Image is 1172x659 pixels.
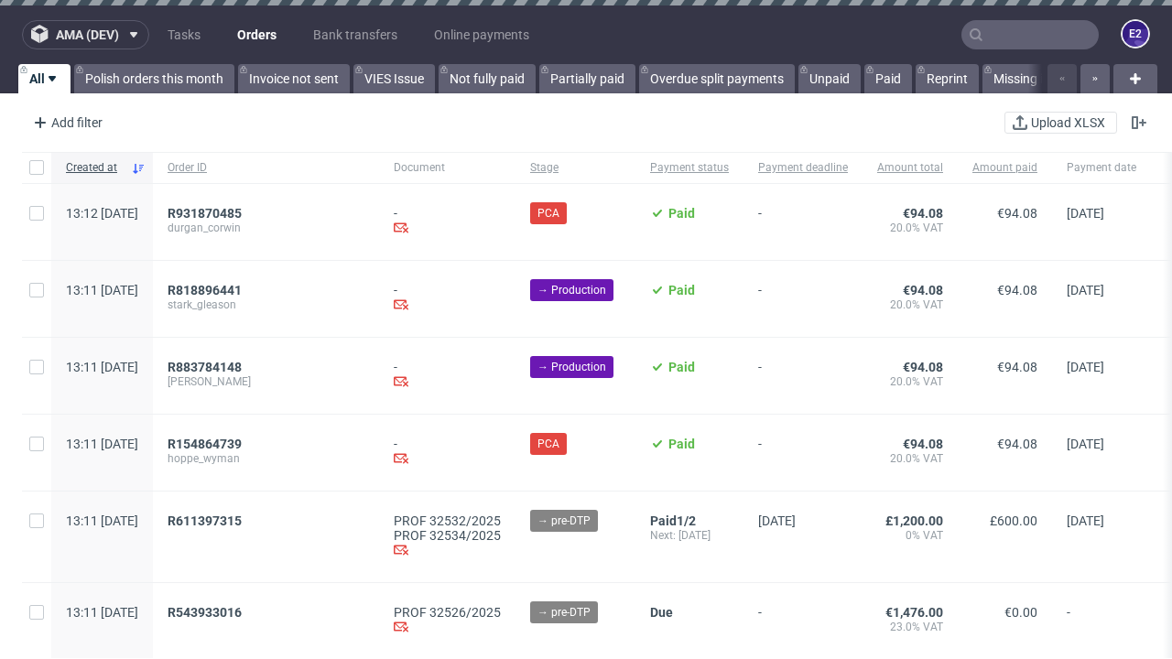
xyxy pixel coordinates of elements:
[1067,360,1104,374] span: [DATE]
[758,437,848,469] span: -
[74,64,234,93] a: Polish orders this month
[537,359,606,375] span: → Production
[394,513,501,528] a: PROF 32532/2025
[678,529,711,542] span: [DATE]
[66,206,138,221] span: 13:12 [DATE]
[668,283,695,297] span: Paid
[1123,21,1148,47] figcaption: e2
[168,513,245,528] a: R611397315
[650,160,729,176] span: Payment status
[877,221,943,235] span: 20.0% VAT
[758,283,848,315] span: -
[66,360,138,374] span: 13:11 [DATE]
[168,513,242,528] span: R611397315
[972,160,1037,176] span: Amount paid
[168,437,245,451] a: R154864739
[864,64,912,93] a: Paid
[758,360,848,392] span: -
[168,605,242,620] span: R543933016
[168,451,364,466] span: hoppe_wyman
[394,360,501,392] div: -
[639,64,795,93] a: Overdue split payments
[168,206,242,221] span: R931870485
[394,160,501,176] span: Document
[885,513,943,528] span: £1,200.00
[1067,206,1104,221] span: [DATE]
[997,283,1037,297] span: €94.08
[26,108,106,137] div: Add filter
[668,360,695,374] span: Paid
[238,64,350,93] a: Invoice not sent
[66,437,138,451] span: 13:11 [DATE]
[439,64,536,93] a: Not fully paid
[537,282,606,298] span: → Production
[22,20,149,49] button: ama (dev)
[1067,513,1104,528] span: [DATE]
[168,360,245,374] a: R883784148
[66,605,138,620] span: 13:11 [DATE]
[677,513,696,528] span: 1/2
[1004,112,1117,134] button: Upload XLSX
[168,374,364,389] span: [PERSON_NAME]
[537,513,591,529] span: → pre-DTP
[877,297,943,312] span: 20.0% VAT
[537,604,591,621] span: → pre-DTP
[1067,605,1136,637] span: -
[877,374,943,389] span: 20.0% VAT
[903,360,943,374] span: €94.08
[1004,605,1037,620] span: €0.00
[877,528,943,543] span: 0% VAT
[650,605,673,620] span: Due
[1067,283,1104,297] span: [DATE]
[1027,116,1109,129] span: Upload XLSX
[394,528,501,543] a: PROF 32534/2025
[66,513,138,528] span: 13:11 [DATE]
[758,160,848,176] span: Payment deadline
[394,206,501,238] div: -
[650,513,677,528] span: Paid
[758,605,848,637] span: -
[916,64,979,93] a: Reprint
[394,437,501,469] div: -
[302,20,408,49] a: Bank transfers
[668,437,695,451] span: Paid
[168,283,245,297] a: R818896441
[157,20,212,49] a: Tasks
[997,437,1037,451] span: €94.08
[168,360,242,374] span: R883784148
[168,206,245,221] a: R931870485
[903,206,943,221] span: €94.08
[530,160,621,176] span: Stage
[758,206,848,238] span: -
[982,64,1091,93] a: Missing invoice
[1067,160,1136,176] span: Payment date
[18,64,71,93] a: All
[877,451,943,466] span: 20.0% VAT
[877,620,943,634] span: 23.0% VAT
[353,64,435,93] a: VIES Issue
[537,205,559,221] span: PCA
[885,605,943,620] span: €1,476.00
[56,28,119,41] span: ama (dev)
[650,529,678,542] span: Next:
[423,20,540,49] a: Online payments
[903,437,943,451] span: €94.08
[758,513,796,528] span: [DATE]
[168,297,364,312] span: stark_gleason
[168,160,364,176] span: Order ID
[394,605,501,620] a: PROF 32526/2025
[537,436,559,452] span: PCA
[997,360,1037,374] span: €94.08
[66,160,124,176] span: Created at
[997,206,1037,221] span: €94.08
[798,64,861,93] a: Unpaid
[1067,437,1104,451] span: [DATE]
[168,283,242,297] span: R818896441
[539,64,635,93] a: Partially paid
[903,283,943,297] span: €94.08
[877,160,943,176] span: Amount total
[168,221,364,235] span: durgan_corwin
[168,437,242,451] span: R154864739
[394,283,501,315] div: -
[226,20,288,49] a: Orders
